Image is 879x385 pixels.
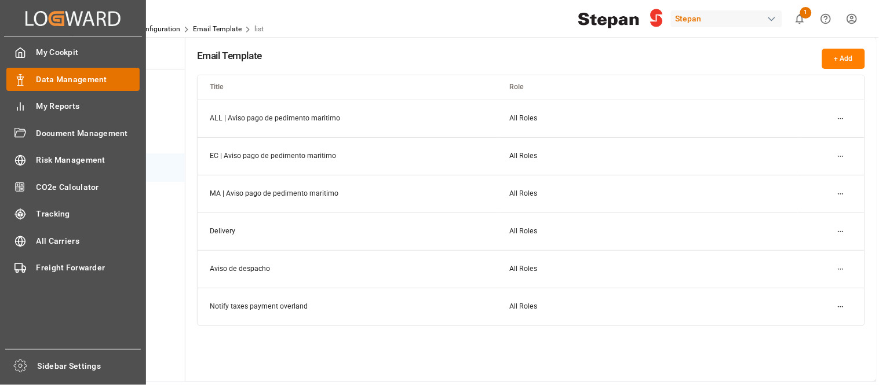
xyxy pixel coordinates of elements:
[6,95,140,118] a: My Reports
[498,75,798,100] th: Role
[37,208,140,220] span: Tracking
[800,7,812,19] span: 1
[6,203,140,225] a: Tracking
[37,100,140,112] span: My Reports
[6,122,140,144] a: Document Management
[671,8,787,30] button: Stepan
[198,100,498,137] td: ALL | Aviso pago de pedimento maritimo
[6,175,140,198] a: CO2e Calculator
[37,46,140,58] span: My Cockpit
[6,149,140,171] a: Risk Management
[37,74,140,86] span: Data Management
[38,360,141,372] span: Sidebar Settings
[822,49,865,69] button: + Add
[510,302,538,310] span: All Roles
[198,212,498,250] td: Delivery
[6,68,140,90] a: Data Management
[37,262,140,274] span: Freight Forwarder
[198,75,498,100] th: Title
[787,6,813,32] button: show 1 new notifications
[37,235,140,247] span: All Carriers
[510,189,538,197] span: All Roles
[137,25,180,33] a: Configuration
[510,265,538,273] span: All Roles
[198,288,498,325] td: Notify taxes payment overland
[6,256,140,279] a: Freight Forwarder
[813,6,839,32] button: Help Center
[37,127,140,140] span: Document Management
[510,114,538,122] span: All Roles
[6,229,140,252] a: All Carriers
[578,9,663,29] img: Stepan_Company_logo.svg.png_1713531530.png
[510,227,538,235] span: All Roles
[197,49,262,63] h4: Email Template
[198,175,498,212] td: MA | Aviso pago de pedimento maritimo
[198,250,498,288] td: Aviso de despacho
[198,137,498,175] td: EC | Aviso pago de pedimento maritimo
[510,152,538,160] span: All Roles
[37,154,140,166] span: Risk Management
[37,181,140,193] span: CO2e Calculator
[671,10,782,27] div: Stepan
[50,5,264,23] div: Final Delivery
[6,41,140,64] a: My Cockpit
[193,25,242,33] a: Email Template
